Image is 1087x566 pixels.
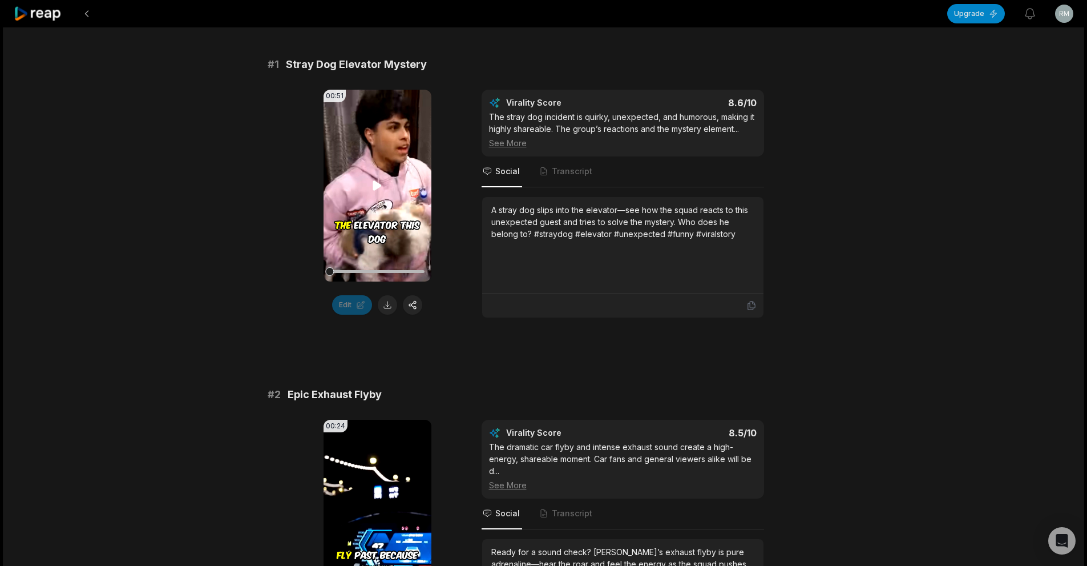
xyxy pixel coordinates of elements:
[268,57,279,73] span: # 1
[288,387,382,403] span: Epic Exhaust Flyby
[324,90,431,282] video: Your browser does not support mp4 format.
[482,156,764,187] nav: Tabs
[1048,527,1076,555] div: Open Intercom Messenger
[332,295,372,315] button: Edit
[947,4,1005,23] button: Upgrade
[489,137,757,149] div: See More
[489,479,757,491] div: See More
[552,166,592,177] span: Transcript
[268,387,281,403] span: # 2
[506,97,629,109] div: Virality Score
[634,97,757,109] div: 8.6 /10
[506,427,629,439] div: Virality Score
[552,508,592,519] span: Transcript
[491,204,754,240] div: A stray dog slips into the elevator—see how the squad reacts to this unexpected guest and tries t...
[286,57,427,73] span: Stray Dog Elevator Mystery
[495,166,520,177] span: Social
[495,508,520,519] span: Social
[482,499,764,529] nav: Tabs
[489,111,757,149] div: The stray dog incident is quirky, unexpected, and humorous, making it highly shareable. The group...
[634,427,757,439] div: 8.5 /10
[489,441,757,491] div: The dramatic car flyby and intense exhaust sound create a high-energy, shareable moment. Car fans...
